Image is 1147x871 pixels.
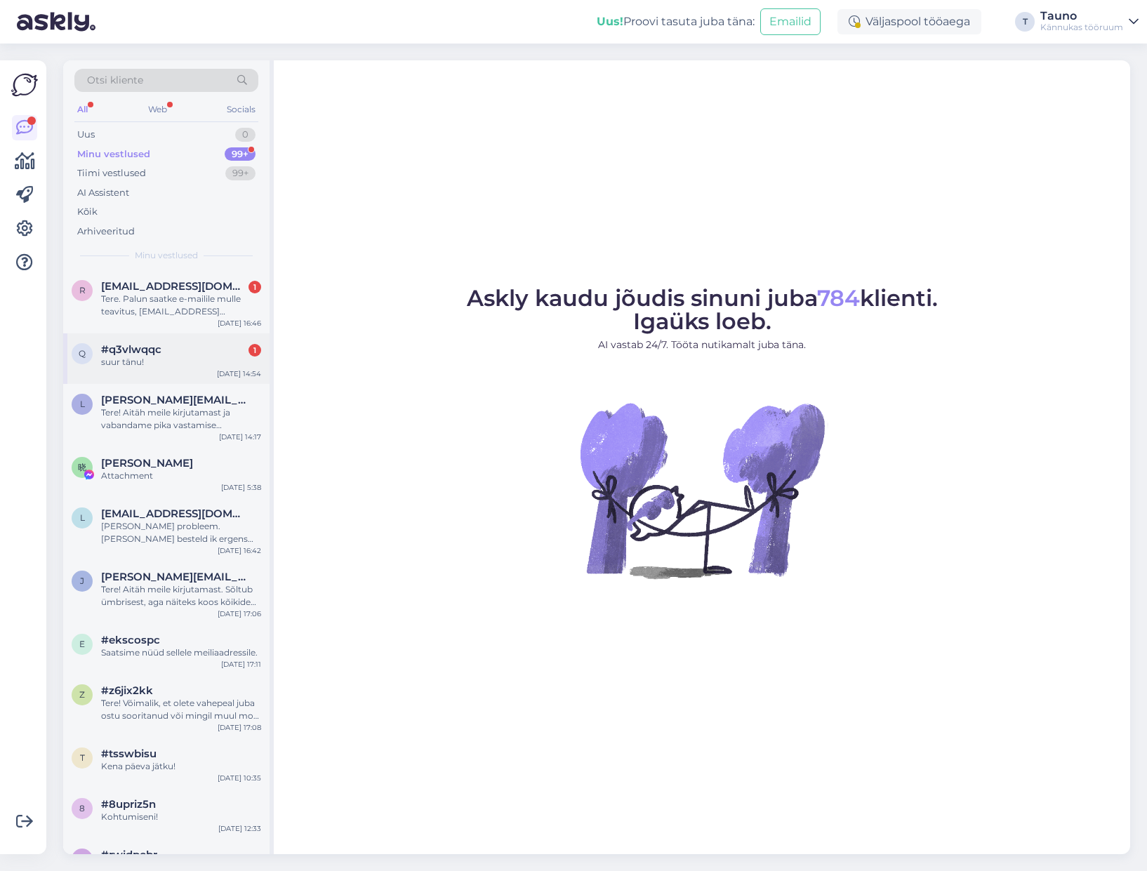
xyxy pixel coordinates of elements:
[101,760,261,773] div: Kena päeva jätku!
[11,72,38,98] img: Askly Logo
[217,368,261,379] div: [DATE] 14:54
[218,545,261,556] div: [DATE] 16:42
[467,284,938,335] span: Askly kaudu jõudis sinuni juba klienti. Igaüks loeb.
[74,100,91,119] div: All
[80,752,85,763] span: t
[101,684,153,697] span: #z6jix2kk
[218,722,261,733] div: [DATE] 17:08
[101,520,261,545] div: [PERSON_NAME] probleem. [PERSON_NAME] besteld ik ergens anders, als dat beter is. Het moet ook ni...
[79,803,85,813] span: 8
[78,462,86,472] span: 晓
[87,73,143,88] span: Otsi kliente
[1040,22,1123,33] div: Kännukas tööruum
[101,747,157,760] span: #tsswbisu
[101,634,160,646] span: #ekscospc
[224,100,258,119] div: Socials
[1015,12,1035,32] div: T
[101,798,156,811] span: #8upriz5n
[218,823,261,834] div: [DATE] 12:33
[101,646,261,659] div: Saatsime nüüd sellele meiliaadressile.
[101,697,261,722] div: Tere! Võimalik, et olete vahepeal juba ostu sooritanud või mingil muul moel lahenduse leidnud, ag...
[101,583,261,609] div: Tere! Aitäh meile kirjutamast. Sõltub ümbrisest, aga näiteks koos kõikide Spigen ümbristega saab ...
[79,689,85,700] span: z
[101,507,247,520] span: le.verkamman@solcon.nl
[79,853,86,864] span: r
[101,293,261,318] div: Tere. Palun saatke e-mailile mulle teavitus, [EMAIL_ADDRESS][DOMAIN_NAME].
[77,205,98,219] div: Kõik
[77,225,135,239] div: Arhiveeritud
[101,811,261,823] div: Kohtumiseni!
[760,8,821,35] button: Emailid
[101,470,261,482] div: Attachment
[576,364,828,616] img: No Chat active
[79,285,86,295] span: r
[1040,11,1139,33] a: TaunoKännukas tööruum
[235,128,256,142] div: 0
[218,773,261,783] div: [DATE] 10:35
[77,128,95,142] div: Uus
[221,482,261,493] div: [DATE] 5:38
[101,343,161,356] span: #q3vlwqqc
[80,399,85,409] span: l
[79,639,85,649] span: e
[101,571,247,583] span: jelena.tihhomirova@gmail.com
[101,394,247,406] span: lauri.kummel@gmail.com
[79,348,86,359] span: q
[837,9,981,34] div: Väljaspool tööaega
[221,659,261,670] div: [DATE] 17:11
[597,13,755,30] div: Proovi tasuta juba täna:
[597,15,623,28] b: Uus!
[101,849,157,861] span: #rwidpcbr
[135,249,198,262] span: Minu vestlused
[248,281,261,293] div: 1
[467,338,938,352] p: AI vastab 24/7. Tööta nutikamalt juba täna.
[225,166,256,180] div: 99+
[101,356,261,368] div: suur tänu!
[77,166,146,180] div: Tiimi vestlused
[218,609,261,619] div: [DATE] 17:06
[817,284,860,312] span: 784
[101,457,193,470] span: 晓辉 胡
[219,432,261,442] div: [DATE] 14:17
[225,147,256,161] div: 99+
[218,318,261,328] div: [DATE] 16:46
[77,147,150,161] div: Minu vestlused
[101,280,247,293] span: reimu.saaremaa@gmail.com
[77,186,129,200] div: AI Assistent
[1040,11,1123,22] div: Tauno
[80,512,85,523] span: l
[248,344,261,357] div: 1
[145,100,170,119] div: Web
[80,576,84,586] span: j
[101,406,261,432] div: Tere! Aitäh meile kirjutamast ja vabandame pika vastamise [PERSON_NAME]. Jah, see toode on meil p...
